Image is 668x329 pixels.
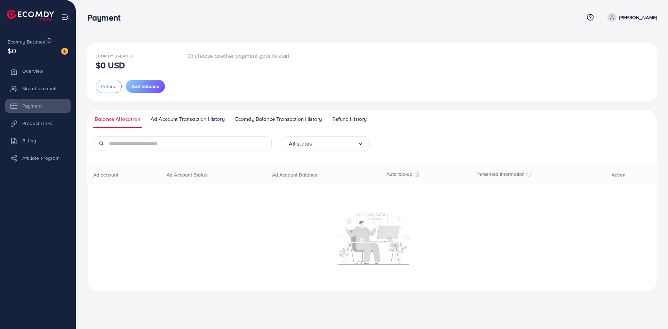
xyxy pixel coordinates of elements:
[289,138,312,149] span: All status
[188,52,289,60] p: Or choose another payment gate to start
[283,136,370,150] div: Search for option
[101,83,117,90] span: Refund
[132,83,159,90] span: Add balance
[619,13,657,22] p: [PERSON_NAME]
[332,115,367,123] span: Refund History
[96,53,134,59] span: Ecomdy Balance
[312,138,357,149] input: Search for option
[8,38,45,45] span: Ecomdy Balance
[61,13,69,21] img: menu
[235,115,322,123] span: Ecomdy Balance Transaction History
[95,115,140,123] span: Balance Allocation
[61,48,68,55] img: image
[605,13,657,22] a: [PERSON_NAME]
[96,80,122,93] button: Refund
[8,46,16,56] span: $0
[151,115,225,123] span: Ad Account Transaction History
[7,10,54,21] img: logo
[96,61,125,69] p: $0 USD
[87,13,126,23] h3: Payment
[126,80,165,93] button: Add balance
